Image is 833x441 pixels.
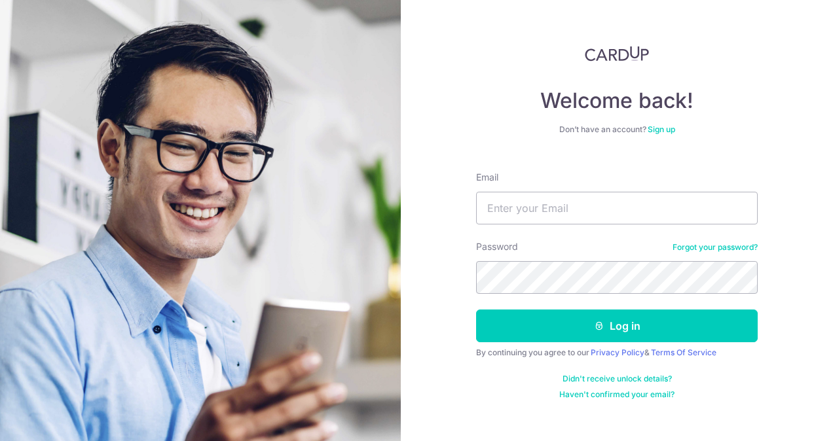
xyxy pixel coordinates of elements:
[563,374,672,384] a: Didn't receive unlock details?
[651,347,716,357] a: Terms Of Service
[476,309,758,342] button: Log in
[476,124,758,135] div: Don’t have an account?
[476,192,758,224] input: Enter your Email
[591,347,644,357] a: Privacy Policy
[476,240,518,253] label: Password
[559,389,675,400] a: Haven't confirmed your email?
[585,46,649,62] img: CardUp Logo
[476,347,758,358] div: By continuing you agree to our &
[476,88,758,114] h4: Welcome back!
[673,242,758,253] a: Forgot your password?
[648,124,675,134] a: Sign up
[476,171,498,184] label: Email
